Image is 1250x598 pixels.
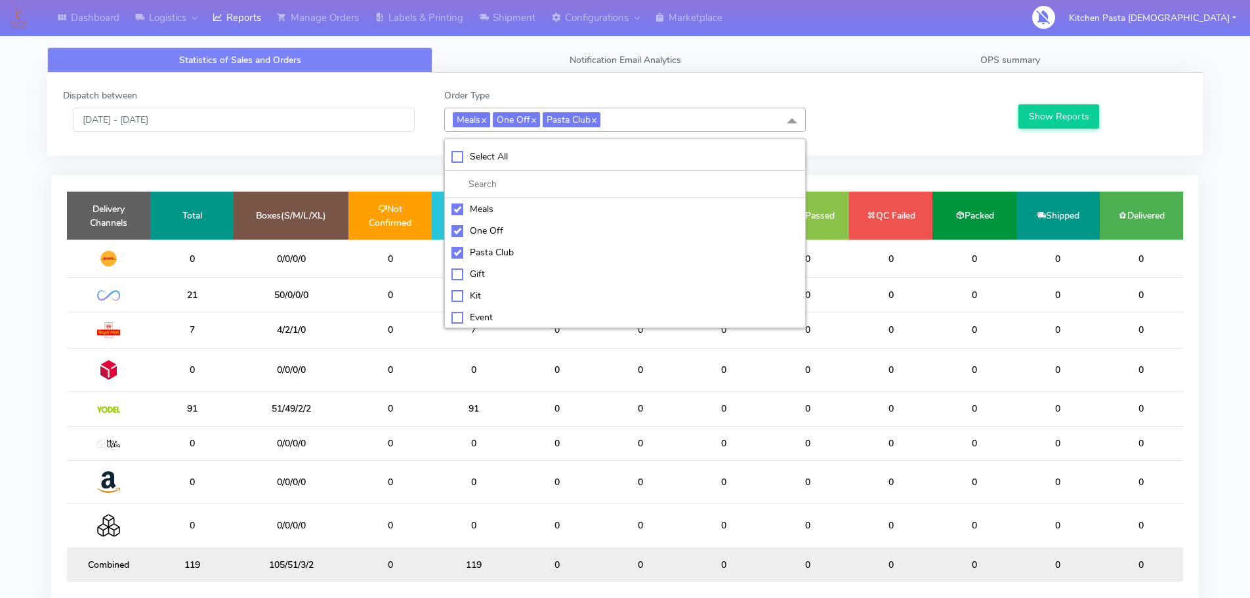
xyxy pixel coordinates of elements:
[766,504,849,547] td: 0
[348,426,432,460] td: 0
[543,112,600,127] span: Pasta Club
[1100,192,1183,240] td: Delivered
[849,392,932,426] td: 0
[766,348,849,391] td: 0
[932,312,1016,348] td: 0
[150,192,234,240] td: Total
[515,426,598,460] td: 0
[1016,240,1100,278] td: 0
[766,547,849,582] td: 0
[150,392,234,426] td: 91
[570,54,681,66] span: Notification Email Analytics
[97,514,120,537] img: Collection
[432,348,515,391] td: 0
[234,460,348,503] td: 0/0/0/0
[932,278,1016,312] td: 0
[348,192,432,240] td: Not Confirmed
[67,547,150,582] td: Combined
[1100,278,1183,312] td: 0
[849,460,932,503] td: 0
[515,504,598,547] td: 0
[432,460,515,503] td: 0
[515,547,598,582] td: 0
[234,278,348,312] td: 50/0/0/0
[1016,426,1100,460] td: 0
[682,392,766,426] td: 0
[150,460,234,503] td: 0
[932,240,1016,278] td: 0
[1100,460,1183,503] td: 0
[932,426,1016,460] td: 0
[1100,240,1183,278] td: 0
[150,240,234,278] td: 0
[515,348,598,391] td: 0
[599,348,682,391] td: 0
[451,177,799,191] input: multiselect-search
[599,504,682,547] td: 0
[599,547,682,582] td: 0
[849,240,932,278] td: 0
[47,47,1203,73] ul: Tabs
[766,392,849,426] td: 0
[1100,547,1183,582] td: 0
[766,192,849,240] td: QC Passed
[682,348,766,391] td: 0
[682,547,766,582] td: 0
[348,392,432,426] td: 0
[150,547,234,582] td: 119
[179,54,301,66] span: Statistics of Sales and Orders
[348,547,432,582] td: 0
[453,112,490,127] span: Meals
[980,54,1040,66] span: OPS summary
[234,547,348,582] td: 105/51/3/2
[493,112,540,127] span: One Off
[766,278,849,312] td: 0
[97,358,120,381] img: DPD
[432,504,515,547] td: 0
[766,240,849,278] td: 0
[451,267,799,281] div: Gift
[432,278,515,312] td: 21
[348,312,432,348] td: 0
[348,240,432,278] td: 0
[530,112,536,126] a: x
[348,278,432,312] td: 0
[1100,504,1183,547] td: 0
[1016,392,1100,426] td: 0
[1059,5,1246,32] button: Kitchen Pasta [DEMOGRAPHIC_DATA]
[432,240,515,278] td: 0
[348,348,432,391] td: 0
[432,312,515,348] td: 7
[432,392,515,426] td: 91
[599,460,682,503] td: 0
[932,504,1016,547] td: 0
[97,406,120,413] img: Yodel
[444,89,490,102] label: Order Type
[682,460,766,503] td: 0
[1016,312,1100,348] td: 0
[1100,426,1183,460] td: 0
[234,348,348,391] td: 0/0/0/0
[932,392,1016,426] td: 0
[451,310,799,324] div: Event
[234,240,348,278] td: 0/0/0/0
[599,426,682,460] td: 0
[67,192,150,240] td: Delivery Channels
[432,192,515,240] td: Confirmed
[234,392,348,426] td: 51/49/2/2
[150,426,234,460] td: 0
[515,312,598,348] td: 0
[682,426,766,460] td: 0
[1100,392,1183,426] td: 0
[515,460,598,503] td: 0
[766,426,849,460] td: 0
[932,460,1016,503] td: 0
[932,547,1016,582] td: 0
[849,278,932,312] td: 0
[849,426,932,460] td: 0
[150,312,234,348] td: 7
[849,312,932,348] td: 0
[849,504,932,547] td: 0
[682,312,766,348] td: 0
[682,504,766,547] td: 0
